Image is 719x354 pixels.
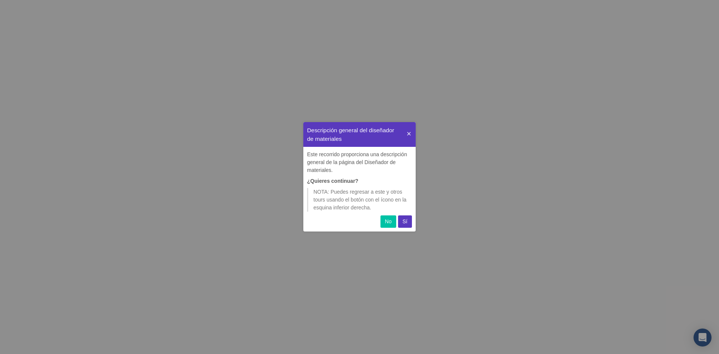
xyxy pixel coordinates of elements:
font: Descripción general del diseñador de materiales [307,127,394,142]
font: NOTA: Puedes regresar a este y otros tours usando el botón con el ícono en la esquina inferior de... [313,189,406,211]
button: No [380,215,396,228]
span: Soporte [15,5,42,12]
font: Sí [403,218,407,224]
button: Salir de la gira [402,122,416,147]
font: ¿Quieres continuar? [307,178,358,184]
button: Sí [398,215,412,228]
font: Este recorrido proporciona una descripción general de la página del Diseñador de materiales. [307,151,407,173]
font: No [385,218,392,224]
